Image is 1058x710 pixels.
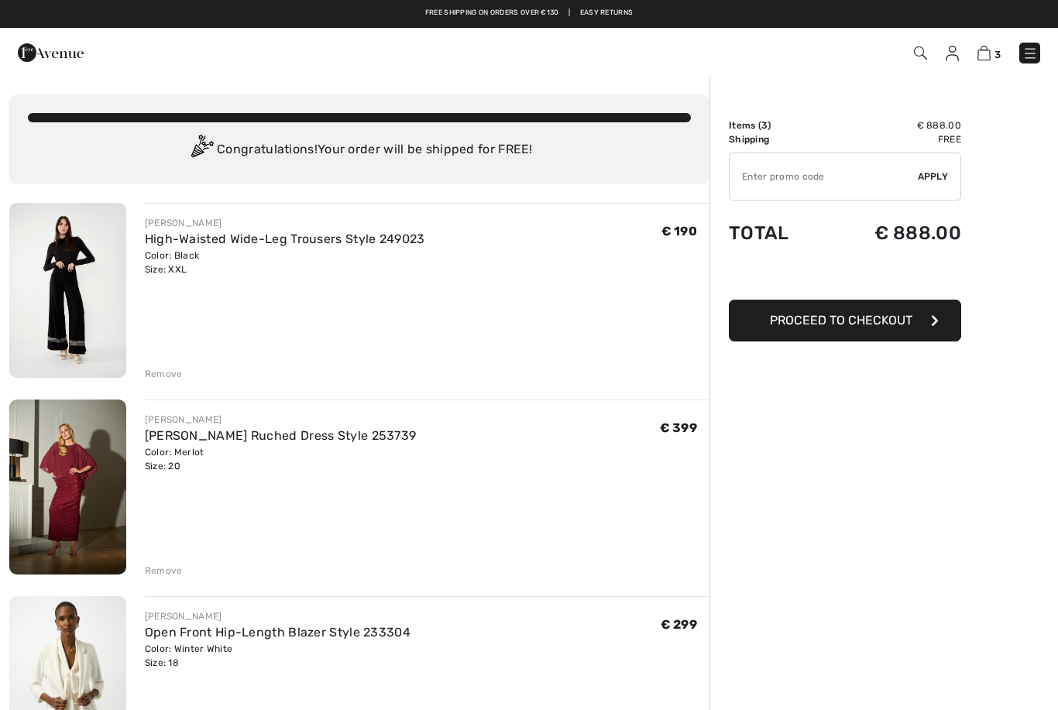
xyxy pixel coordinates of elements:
[918,170,949,184] span: Apply
[823,132,961,146] td: Free
[186,135,217,166] img: Congratulation2.svg
[729,300,961,341] button: Proceed to Checkout
[977,46,991,60] img: Shopping Bag
[18,37,84,68] img: 1ère Avenue
[1022,46,1038,61] img: Menu
[729,118,823,132] td: Items ( )
[730,153,918,200] input: Promo code
[580,8,634,19] a: Easy Returns
[914,46,927,60] img: Search
[729,259,961,294] iframe: PayPal
[145,428,417,443] a: [PERSON_NAME] Ruched Dress Style 253739
[145,609,410,623] div: [PERSON_NAME]
[569,8,570,19] span: |
[425,8,559,19] a: Free shipping on orders over €130
[145,564,183,578] div: Remove
[823,118,961,132] td: € 888.00
[18,44,84,59] a: 1ère Avenue
[9,400,126,575] img: Maxi Sheath Ruched Dress Style 253739
[823,207,961,259] td: € 888.00
[28,135,691,166] div: Congratulations! Your order will be shipped for FREE!
[761,120,768,131] span: 3
[9,203,126,378] img: High-Waisted Wide-Leg Trousers Style 249023
[145,625,410,640] a: Open Front Hip-Length Blazer Style 233304
[661,617,698,632] span: € 299
[660,420,698,435] span: € 399
[145,642,410,670] div: Color: Winter White Size: 18
[729,132,823,146] td: Shipping
[770,313,912,328] span: Proceed to Checkout
[145,445,417,473] div: Color: Merlot Size: 20
[661,224,698,238] span: € 190
[977,43,1001,62] a: 3
[145,232,425,246] a: High-Waisted Wide-Leg Trousers Style 249023
[145,413,417,427] div: [PERSON_NAME]
[145,249,425,276] div: Color: Black Size: XXL
[145,367,183,381] div: Remove
[994,49,1001,60] span: 3
[145,216,425,230] div: [PERSON_NAME]
[946,46,959,61] img: My Info
[729,207,823,259] td: Total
